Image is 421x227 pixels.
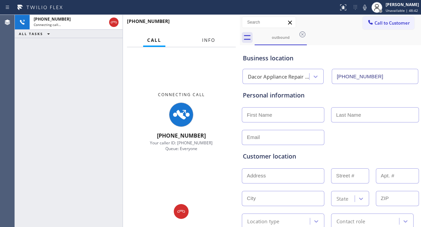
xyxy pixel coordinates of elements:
[243,91,418,100] div: Personal information
[242,191,324,206] input: City
[15,30,57,38] button: ALL TASKS
[386,2,419,7] div: [PERSON_NAME]
[376,191,419,206] input: ZIP
[242,107,324,122] input: First Name
[248,73,310,81] div: Dacor Appliance Repair Team [GEOGRAPHIC_DATA]
[255,35,306,40] div: outbound
[202,37,215,43] span: Info
[376,168,419,183] input: Apt. #
[242,168,324,183] input: Address
[247,217,280,225] div: Location type
[375,20,410,26] span: Call to Customer
[198,34,219,47] button: Info
[143,34,165,47] button: Call
[242,17,296,28] input: Search
[34,22,61,27] span: Connecting call…
[331,107,419,122] input: Last Name
[386,8,418,13] span: Unavailable | 48:42
[360,3,369,12] button: Mute
[174,204,189,219] button: Hang up
[331,168,369,183] input: Street #
[150,140,213,151] span: Your caller ID: [PHONE_NUMBER] Queue: Everyone
[19,31,43,36] span: ALL TASKS
[242,130,324,145] input: Email
[336,217,365,225] div: Contact role
[243,152,418,161] div: Customer location
[34,16,71,22] span: [PHONE_NUMBER]
[336,195,348,202] div: State
[109,18,119,27] button: Hang up
[243,54,418,63] div: Business location
[157,132,206,139] span: [PHONE_NUMBER]
[158,92,205,97] span: Connecting Call
[147,37,161,43] span: Call
[332,69,418,84] input: Phone Number
[363,17,414,29] button: Call to Customer
[127,18,170,24] span: [PHONE_NUMBER]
